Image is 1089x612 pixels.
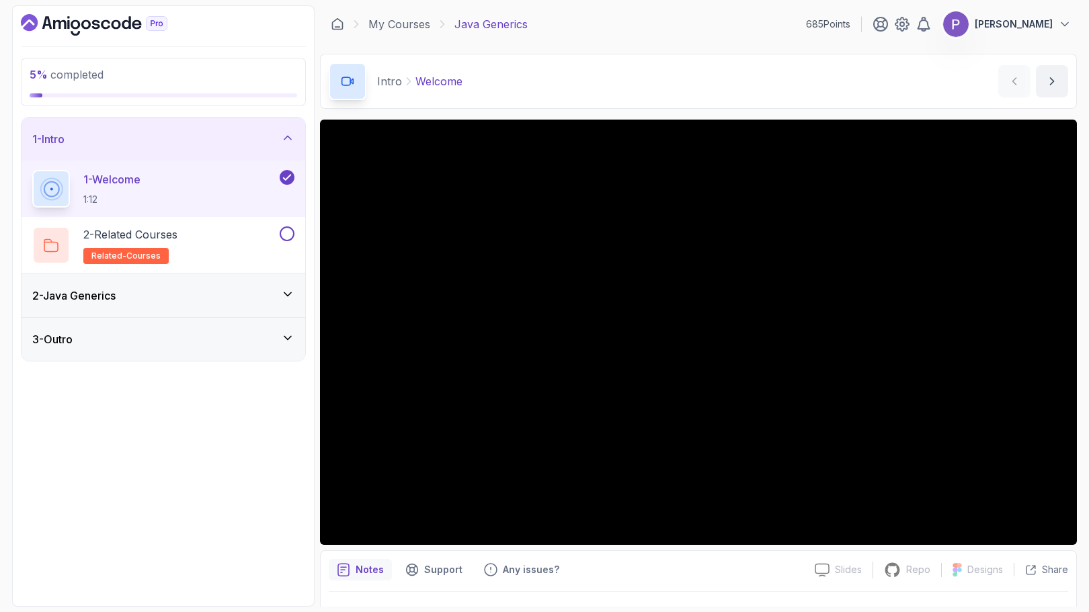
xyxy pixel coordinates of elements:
button: previous content [998,65,1031,97]
p: Intro [377,73,402,89]
span: 5 % [30,68,48,81]
p: Repo [906,563,930,576]
p: [PERSON_NAME] [975,17,1053,31]
p: 2 - Related Courses [83,226,177,243]
a: Dashboard [21,14,198,36]
p: 1 - Welcome [83,171,140,187]
img: user profile image [943,11,969,37]
p: Welcome [415,73,462,89]
p: Slides [835,563,862,576]
button: Support button [397,559,471,580]
button: notes button [329,559,392,580]
button: Share [1014,563,1068,576]
button: next content [1036,65,1068,97]
p: 685 Points [806,17,850,31]
span: completed [30,68,104,81]
iframe: 1 - Hi [320,120,1077,545]
button: 2-Java Generics [22,274,305,317]
span: related-courses [91,251,161,261]
a: My Courses [368,16,430,32]
button: 2-Related Coursesrelated-courses [32,226,294,264]
button: 3-Outro [22,318,305,361]
p: Share [1042,563,1068,576]
button: Feedback button [476,559,567,580]
p: Notes [356,563,384,576]
a: Dashboard [331,17,344,31]
p: Java Generics [454,16,528,32]
p: 1:12 [83,193,140,206]
h3: 1 - Intro [32,131,65,147]
h3: 2 - Java Generics [32,288,116,304]
p: Support [424,563,462,576]
p: Designs [967,563,1003,576]
button: user profile image[PERSON_NAME] [942,11,1072,38]
h3: 3 - Outro [32,331,73,347]
button: 1-Intro [22,118,305,161]
p: Any issues? [503,563,559,576]
button: 1-Welcome1:12 [32,170,294,208]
